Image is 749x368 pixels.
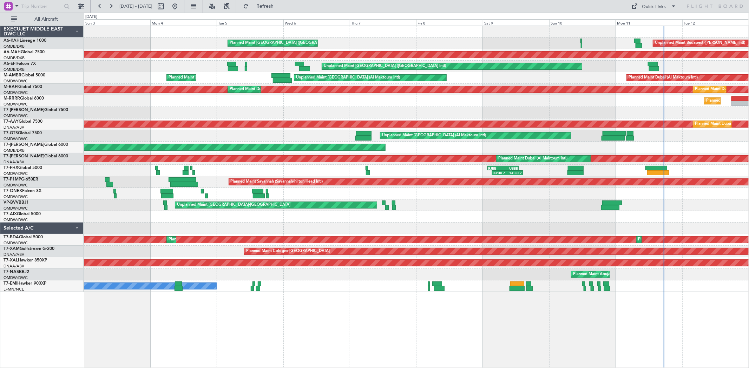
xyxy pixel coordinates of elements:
div: UBBB [503,166,518,170]
div: Fri 8 [416,19,482,26]
div: Thu 7 [350,19,416,26]
div: Sun 3 [84,19,150,26]
div: Tue 12 [682,19,749,26]
a: OMDW/DWC [4,136,28,142]
a: M-AMBRGlobal 5000 [4,73,45,77]
a: OMDW/DWC [4,275,28,280]
a: A6-EFIFalcon 7X [4,62,36,66]
a: T7-XAMGulfstream G-200 [4,247,54,251]
div: Planned Maint [GEOGRAPHIC_DATA] ([GEOGRAPHIC_DATA]) [230,38,340,48]
a: OMDW/DWC [4,113,28,118]
div: Wed 6 [283,19,350,26]
button: Quick Links [628,1,680,12]
div: Planned Maint [GEOGRAPHIC_DATA] ([GEOGRAPHIC_DATA]) [169,73,279,83]
span: T7-AAY [4,120,19,124]
div: Planned Maint Dubai (Al Maktoum Intl) [169,234,238,245]
a: OMDW/DWC [4,206,28,211]
div: Planned Maint Dubai (Al Maktoum Intl) [230,84,299,95]
a: T7-AAYGlobal 7500 [4,120,42,124]
div: Unplanned Maint Budapest ([PERSON_NAME] Intl) [655,38,745,48]
span: T7-FHX [4,166,18,170]
span: Refresh [250,4,280,9]
span: T7-NAS [4,270,19,274]
a: T7-FHXGlobal 5000 [4,166,42,170]
div: Unplanned Maint [GEOGRAPHIC_DATA] (Al Maktoum Intl) [382,130,486,141]
a: A6-MAHGlobal 7500 [4,50,45,54]
div: 03:30 Z [493,171,507,175]
a: T7-AIXGlobal 5000 [4,212,41,216]
div: Planned Maint Abuja ([PERSON_NAME] Intl) [573,269,652,280]
a: A6-KAHLineage 1000 [4,39,46,43]
div: Mon 11 [616,19,682,26]
a: OMDW/DWC [4,240,28,246]
div: Unplanned Maint [GEOGRAPHIC_DATA] (Al Maktoum Intl) [296,73,400,83]
a: M-RRRRGlobal 6000 [4,96,44,101]
a: T7-GTSGlobal 7500 [4,131,42,135]
span: A6-KAH [4,39,20,43]
button: Refresh [240,1,282,12]
button: All Aircraft [8,14,76,25]
div: RJBB [488,166,503,170]
a: OMDW/DWC [4,79,28,84]
span: M-RRRR [4,96,20,101]
a: M-RAFIGlobal 7500 [4,85,42,89]
span: A6-EFI [4,62,17,66]
a: T7-NASBBJ2 [4,270,29,274]
a: OMDW/DWC [4,194,28,199]
span: T7-ONEX [4,189,22,193]
a: OMDW/DWC [4,217,28,223]
span: T7-EMI [4,281,17,286]
a: T7-P1MPG-650ER [4,177,38,182]
a: OMDB/DXB [4,44,25,49]
a: VP-BVVBBJ1 [4,200,29,205]
a: T7-[PERSON_NAME]Global 7500 [4,108,68,112]
input: Trip Number [21,1,62,12]
a: OMDW/DWC [4,90,28,95]
span: M-AMBR [4,73,21,77]
div: Tue 5 [217,19,283,26]
span: VP-BVV [4,200,19,205]
div: Quick Links [642,4,666,11]
div: Planned Maint Cologne-[GEOGRAPHIC_DATA] [246,246,330,257]
span: T7-AIX [4,212,17,216]
a: OMDB/DXB [4,148,25,153]
a: LFMN/NCE [4,287,24,292]
span: T7-[PERSON_NAME] [4,154,44,158]
span: T7-XAL [4,258,18,263]
a: T7-BDAGlobal 5000 [4,235,43,239]
a: OMDB/DXB [4,67,25,72]
a: OMDW/DWC [4,171,28,176]
div: Unplanned Maint [GEOGRAPHIC_DATA]-[GEOGRAPHIC_DATA] [177,200,290,210]
span: T7-XAM [4,247,20,251]
div: Planned Maint Dubai (Al Maktoum Intl) [638,234,708,245]
a: T7-[PERSON_NAME]Global 6000 [4,143,68,147]
span: M-RAFI [4,85,18,89]
a: OMDW/DWC [4,183,28,188]
div: Planned Maint Dubai (Al Maktoum Intl) [498,154,567,164]
span: All Aircraft [18,17,74,22]
span: T7-[PERSON_NAME] [4,143,44,147]
a: T7-XALHawker 850XP [4,258,47,263]
div: Planned Maint Savannah (Savannah/hilton Head Intl) [231,177,323,187]
a: T7-ONEXFalcon 8X [4,189,41,193]
span: A6-MAH [4,50,21,54]
a: T7-[PERSON_NAME]Global 6000 [4,154,68,158]
a: OMDB/DXB [4,55,25,61]
span: T7-BDA [4,235,19,239]
span: T7-[PERSON_NAME] [4,108,44,112]
div: Unplanned Maint [GEOGRAPHIC_DATA] ([GEOGRAPHIC_DATA] Intl) [324,61,446,71]
a: OMDW/DWC [4,102,28,107]
a: DNAA/ABV [4,159,24,165]
div: [DATE] [85,14,97,20]
div: Planned Maint Dubai (Al Maktoum Intl) [629,73,698,83]
a: DNAA/ABV [4,264,24,269]
div: Sat 9 [483,19,549,26]
div: Sun 10 [549,19,616,26]
span: [DATE] - [DATE] [119,3,152,9]
a: DNAA/ABV [4,125,24,130]
span: T7-GTS [4,131,18,135]
div: Mon 4 [150,19,217,26]
span: T7-P1MP [4,177,21,182]
a: T7-EMIHawker 900XP [4,281,46,286]
div: 14:30 Z [507,171,522,175]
